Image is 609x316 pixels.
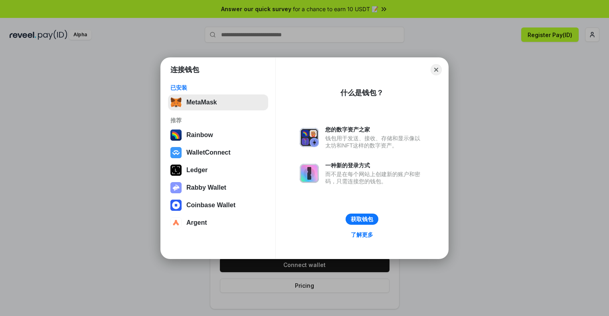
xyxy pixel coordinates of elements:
div: 了解更多 [351,231,373,238]
div: 获取钱包 [351,216,373,223]
img: svg+xml,%3Csvg%20xmlns%3D%22http%3A%2F%2Fwww.w3.org%2F2000%2Fsvg%22%20fill%3D%22none%22%20viewBox... [170,182,182,193]
button: Rabby Wallet [168,180,268,196]
button: MetaMask [168,94,268,110]
img: svg+xml,%3Csvg%20xmlns%3D%22http%3A%2F%2Fwww.w3.org%2F2000%2Fsvg%22%20width%3D%2228%22%20height%3... [170,165,182,176]
div: Argent [186,219,207,226]
div: WalletConnect [186,149,231,156]
button: Ledger [168,162,268,178]
img: svg+xml,%3Csvg%20fill%3D%22none%22%20height%3D%2233%22%20viewBox%3D%220%200%2035%2033%22%20width%... [170,97,182,108]
div: 什么是钱包？ [340,88,384,98]
img: svg+xml,%3Csvg%20width%3D%2228%22%20height%3D%2228%22%20viewBox%3D%220%200%2028%2028%22%20fill%3D... [170,200,182,211]
div: 您的数字资产之家 [325,126,424,133]
div: Rabby Wallet [186,184,226,191]
button: Coinbase Wallet [168,197,268,213]
div: 已安装 [170,84,266,91]
div: MetaMask [186,99,217,106]
img: svg+xml,%3Csvg%20width%3D%2228%22%20height%3D%2228%22%20viewBox%3D%220%200%2028%2028%22%20fill%3D... [170,217,182,228]
button: 获取钱包 [346,214,378,225]
div: 而不是在每个网站上创建新的账户和密码，只需连接您的钱包。 [325,171,424,185]
div: 钱包用于发送、接收、存储和显示像以太坊和NFT这样的数字资产。 [325,135,424,149]
h1: 连接钱包 [170,65,199,75]
img: svg+xml,%3Csvg%20width%3D%2228%22%20height%3D%2228%22%20viewBox%3D%220%200%2028%2028%22%20fill%3D... [170,147,182,158]
button: Argent [168,215,268,231]
img: svg+xml,%3Csvg%20xmlns%3D%22http%3A%2F%2Fwww.w3.org%2F2000%2Fsvg%22%20fill%3D%22none%22%20viewBox... [300,128,319,147]
div: 一种新的登录方式 [325,162,424,169]
a: 了解更多 [346,230,378,240]
img: svg+xml,%3Csvg%20xmlns%3D%22http%3A%2F%2Fwww.w3.org%2F2000%2Fsvg%22%20fill%3D%22none%22%20viewBox... [300,164,319,183]
button: Rainbow [168,127,268,143]
div: 推荐 [170,117,266,124]
div: Ledger [186,167,208,174]
div: Coinbase Wallet [186,202,235,209]
img: svg+xml,%3Csvg%20width%3D%22120%22%20height%3D%22120%22%20viewBox%3D%220%200%20120%20120%22%20fil... [170,130,182,141]
button: WalletConnect [168,145,268,161]
div: Rainbow [186,132,213,139]
button: Close [431,64,442,75]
